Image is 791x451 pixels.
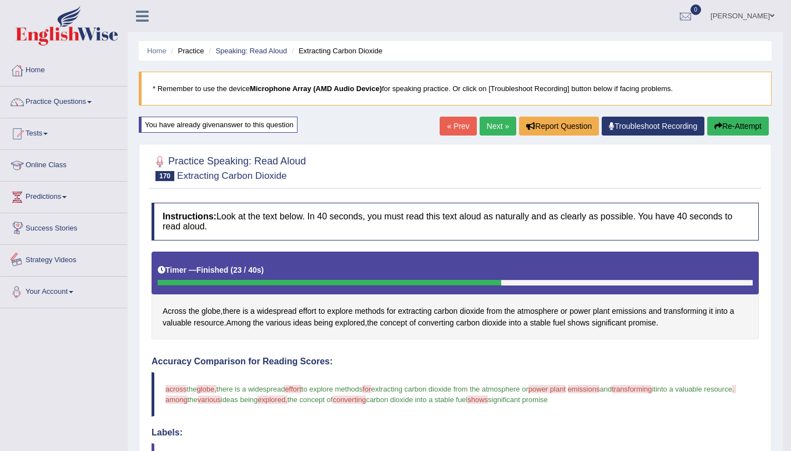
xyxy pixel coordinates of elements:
span: Click to see word definition [189,305,199,317]
a: Next » [480,117,516,136]
span: Click to see word definition [730,305,734,317]
span: various [198,395,221,404]
b: Finished [197,265,229,274]
span: Click to see word definition [266,317,291,329]
button: Re-Attempt [707,117,769,136]
a: Predictions [1,182,127,209]
span: the concept of [288,395,333,404]
span: Click to see word definition [201,305,220,317]
span: it [652,385,656,393]
span: Click to see word definition [163,317,192,329]
span: Click to see word definition [434,305,458,317]
a: Speaking: Read Aloud [215,47,287,55]
span: shows [467,395,488,404]
small: Extracting Carbon Dioxide [177,171,286,181]
span: Click to see word definition [257,305,297,317]
a: Strategy Videos [1,245,127,273]
span: Click to see word definition [593,305,609,317]
span: Click to see word definition [163,305,187,317]
b: 23 / 40s [233,265,261,274]
a: Home [147,47,167,55]
span: Click to see word definition [530,317,551,329]
span: Click to see word definition [487,305,502,317]
span: there is a widespread [216,385,285,393]
b: ) [261,265,264,274]
span: Click to see word definition [409,317,416,329]
span: for [362,385,371,393]
button: Report Question [519,117,599,136]
span: Click to see word definition [314,317,332,329]
span: Click to see word definition [299,305,316,317]
a: Home [1,55,127,83]
span: Click to see word definition [664,305,707,317]
span: Click to see word definition [387,305,396,317]
a: « Prev [440,117,476,136]
span: Click to see word definition [380,317,407,329]
span: Click to see word definition [612,305,646,317]
div: , . , . [152,252,759,340]
span: Click to see word definition [250,305,255,317]
span: 0 [691,4,702,15]
span: Click to see word definition [327,305,352,317]
span: Click to see word definition [709,305,713,317]
a: Tests [1,118,127,146]
span: carbon dioxide into a stable fuel [366,395,467,404]
h2: Practice Speaking: Read Aloud [152,153,306,181]
span: significant promise [488,395,548,404]
span: Click to see word definition [504,305,515,317]
li: Practice [168,46,204,56]
span: Click to see word definition [335,317,365,329]
span: Click to see word definition [226,317,250,329]
span: Click to see word definition [517,305,558,317]
span: Click to see word definition [648,305,661,317]
h4: Look at the text below. In 40 seconds, you must read this text aloud as naturally and as clearly ... [152,203,759,240]
li: Extracting Carbon Dioxide [289,46,382,56]
div: You have already given answer to this question [139,117,298,133]
span: 170 [155,171,174,181]
span: Click to see word definition [355,305,385,317]
span: Click to see word definition [508,317,521,329]
span: extracting carbon dioxide from the atmosphere or [371,385,528,393]
span: explored, [258,395,287,404]
span: converting [332,395,366,404]
span: . among [165,385,736,404]
b: Instructions: [163,212,216,221]
span: and [599,385,612,393]
span: effort [285,385,301,393]
span: Click to see word definition [523,317,528,329]
span: Click to see word definition [482,317,506,329]
span: to explore methods [301,385,363,393]
span: Click to see word definition [592,317,626,329]
a: Your Account [1,277,127,304]
span: Click to see word definition [398,305,432,317]
span: into a valuable resource [656,385,732,393]
h4: Labels: [152,428,759,438]
span: emissions [568,385,600,393]
h4: Accuracy Comparison for Reading Scores: [152,357,759,367]
span: Click to see word definition [567,317,590,329]
a: Success Stories [1,213,127,241]
span: the [187,385,197,393]
span: Click to see word definition [293,317,311,329]
span: Click to see word definition [570,305,591,317]
span: Click to see word definition [418,317,454,329]
h5: Timer — [158,266,264,274]
span: Click to see word definition [243,305,248,317]
blockquote: * Remember to use the device for speaking practice. Or click on [Troubleshoot Recording] button b... [139,72,772,106]
span: power plant [528,385,566,393]
a: Troubleshoot Recording [602,117,704,136]
span: Click to see word definition [628,317,656,329]
span: transforming [612,385,652,393]
a: Practice Questions [1,87,127,114]
b: Microphone Array (AMD Audio Device) [250,84,382,93]
span: ideas being [221,395,258,404]
span: Click to see word definition [715,305,728,317]
span: Click to see word definition [553,317,566,329]
span: Click to see word definition [561,305,567,317]
span: across [165,385,187,393]
span: Click to see word definition [319,305,325,317]
span: Click to see word definition [223,305,240,317]
span: Click to see word definition [253,317,264,329]
span: Click to see word definition [367,317,377,329]
span: globe, [197,385,216,393]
